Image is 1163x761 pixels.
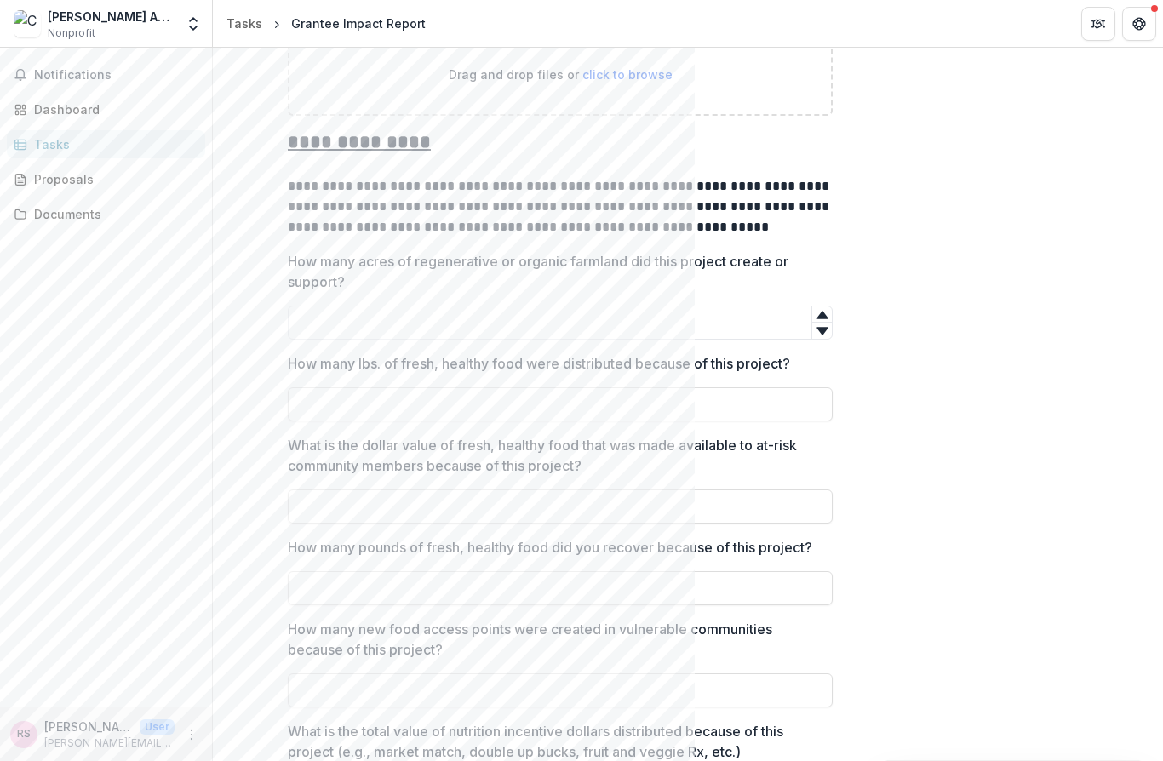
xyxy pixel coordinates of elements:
[7,95,205,123] a: Dashboard
[449,66,673,83] p: Drag and drop files or
[291,14,426,32] div: Grantee Impact Report
[288,353,790,374] p: How many lbs. of fresh, healthy food were distributed because of this project?
[34,170,192,188] div: Proposals
[288,251,822,292] p: How many acres of regenerative or organic farmland did this project create or support?
[44,735,175,751] p: [PERSON_NAME][EMAIL_ADDRESS][DOMAIN_NAME]
[1122,7,1156,41] button: Get Help
[34,100,192,118] div: Dashboard
[48,8,175,26] div: [PERSON_NAME] Agricultural Center Inc
[140,719,175,735] p: User
[34,135,192,153] div: Tasks
[7,200,205,228] a: Documents
[7,61,205,89] button: Notifications
[48,26,95,41] span: Nonprofit
[226,14,262,32] div: Tasks
[181,724,202,745] button: More
[14,10,41,37] img: Chester Agricultural Center Inc
[288,435,822,476] p: What is the dollar value of fresh, healthy food that was made available to at-risk community memb...
[220,11,433,36] nav: breadcrumb
[17,729,31,740] div: Rachel Schneider
[7,165,205,193] a: Proposals
[34,68,198,83] span: Notifications
[288,619,822,660] p: How many new food access points were created in vulnerable communities because of this project?
[181,7,205,41] button: Open entity switcher
[1081,7,1115,41] button: Partners
[7,130,205,158] a: Tasks
[582,67,673,82] span: click to browse
[288,537,812,558] p: How many pounds of fresh, healthy food did you recover because of this project?
[44,718,133,735] p: [PERSON_NAME]
[34,205,192,223] div: Documents
[220,11,269,36] a: Tasks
